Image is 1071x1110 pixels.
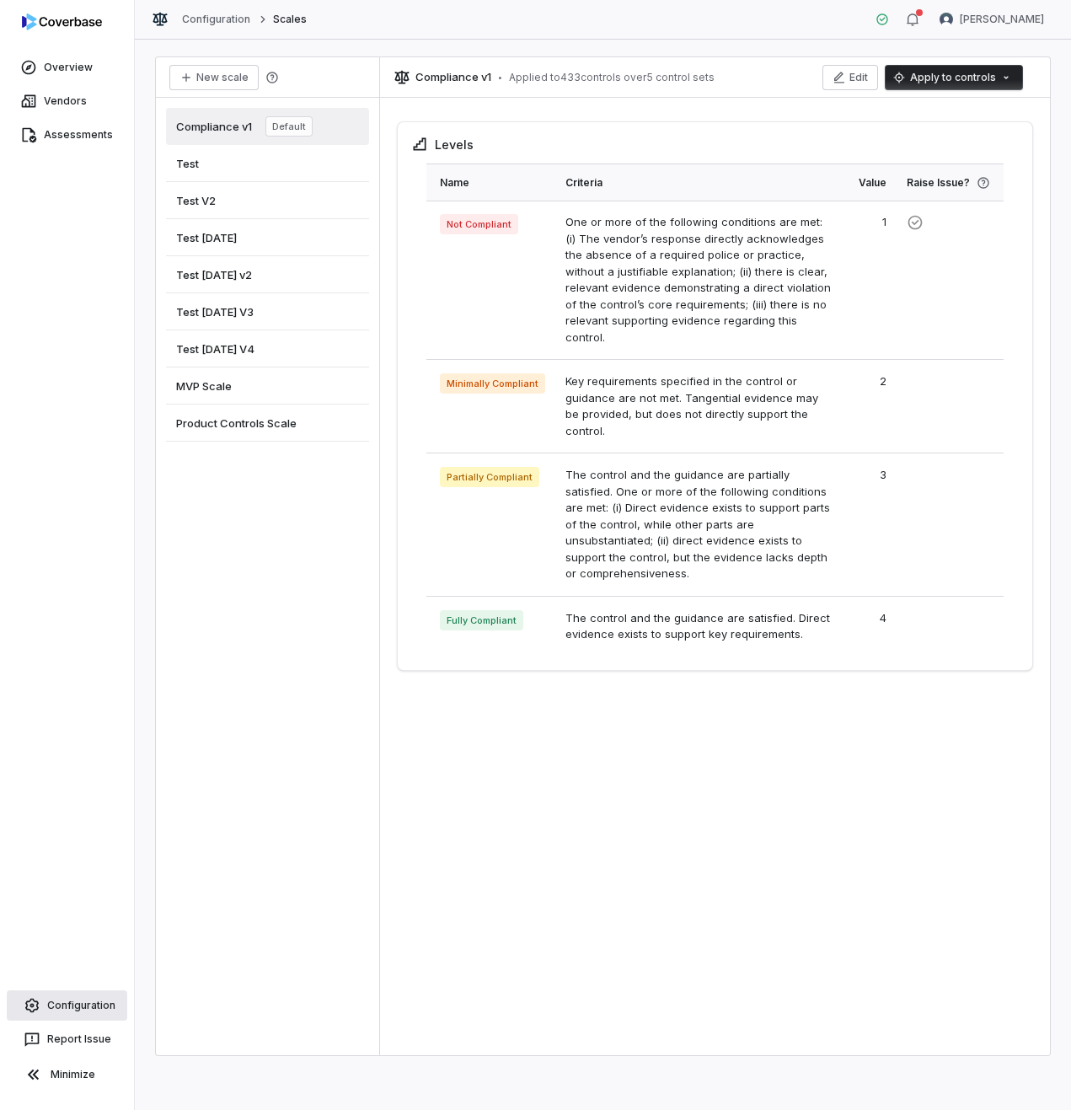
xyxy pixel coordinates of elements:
span: Compliance v1 [176,119,252,134]
td: 3 [843,453,897,597]
a: Test [166,145,369,182]
span: Fully Compliant [440,610,523,630]
td: 1 [843,201,897,360]
span: Test V2 [176,193,216,208]
span: Compliance v1 [415,69,491,86]
button: Apply to controls [885,65,1023,90]
a: Test [DATE] V3 [166,293,369,330]
a: Test [DATE] [166,219,369,256]
span: Minimally Compliant [440,373,546,394]
span: Vendors [44,94,87,108]
span: Minimize [51,1068,95,1081]
a: Assessments [3,120,131,150]
a: Test V2 [166,182,369,219]
span: Default [265,116,313,137]
a: Test [DATE] V4 [166,330,369,367]
a: Configuration [182,13,251,26]
span: Scales [273,13,307,26]
td: The control and the guidance are satisfied. Direct evidence exists to support key requirements. [555,596,842,657]
td: Key requirements specified in the control or guidance are not met. Tangential evidence may be pro... [555,360,842,453]
span: Test [DATE] [176,230,237,245]
td: 4 [843,596,897,657]
a: Test [DATE] v2 [166,256,369,293]
span: Assessments [44,128,113,142]
div: Value [853,164,886,201]
span: Test [176,156,199,171]
span: Not Compliant [440,214,518,234]
td: 2 [843,360,897,453]
img: logo-D7KZi-bG.svg [22,13,102,30]
button: New scale [169,65,259,90]
span: • [498,72,502,83]
span: Overview [44,61,93,74]
div: Raise Issue? [907,164,990,201]
span: Test [DATE] V3 [176,304,254,319]
span: Applied to 433 controls over 5 control sets [509,71,715,84]
div: Name [440,164,546,201]
td: The control and the guidance are partially satisfied. One or more of the following conditions are... [555,453,842,597]
span: Report Issue [47,1032,111,1046]
a: MVP Scale [166,367,369,405]
button: Edit [822,65,878,90]
button: Minimize [7,1058,127,1091]
span: Configuration [47,999,115,1012]
td: One or more of the following conditions are met: (i) The vendor’s response directly acknowledges ... [555,201,842,360]
span: MVP Scale [176,378,232,394]
button: Tomo Majima avatar[PERSON_NAME] [929,7,1054,32]
label: Levels [435,136,474,153]
button: Report Issue [7,1024,127,1054]
img: Tomo Majima avatar [940,13,953,26]
a: Compliance v1Default [166,108,369,145]
span: Product Controls Scale [176,416,297,431]
a: Overview [3,52,131,83]
span: Test [DATE] V4 [176,341,254,357]
a: Configuration [7,990,127,1021]
span: Test [DATE] v2 [176,267,252,282]
a: Vendors [3,86,131,116]
a: Product Controls Scale [166,405,369,442]
span: [PERSON_NAME] [960,13,1044,26]
div: Criteria [565,164,832,201]
span: Partially Compliant [440,467,540,487]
